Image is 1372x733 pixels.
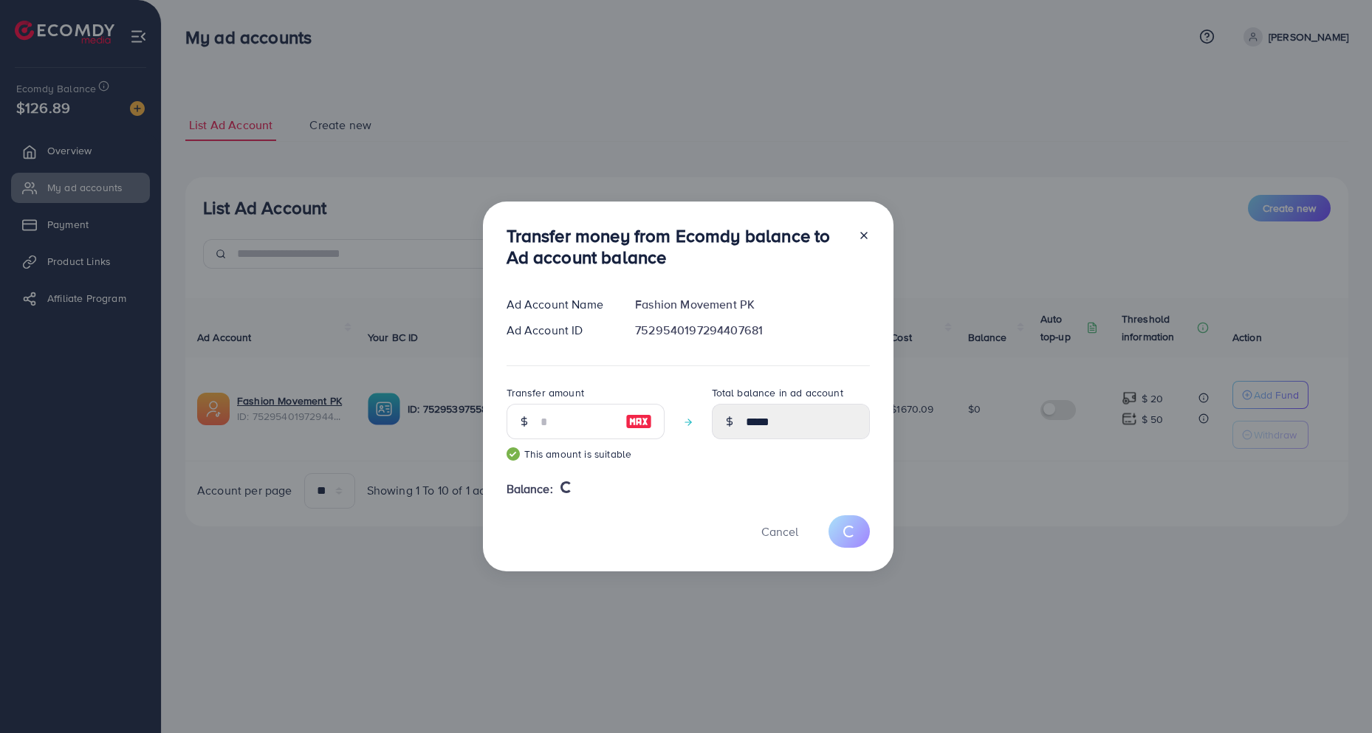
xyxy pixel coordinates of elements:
[507,447,665,461] small: This amount is suitable
[743,515,817,547] button: Cancel
[625,413,652,430] img: image
[507,385,584,400] label: Transfer amount
[507,481,553,498] span: Balance:
[1309,667,1361,722] iframe: Chat
[761,523,798,540] span: Cancel
[623,296,881,313] div: Fashion Movement PK
[507,225,846,268] h3: Transfer money from Ecomdy balance to Ad account balance
[495,296,624,313] div: Ad Account Name
[712,385,843,400] label: Total balance in ad account
[623,322,881,339] div: 7529540197294407681
[507,447,520,461] img: guide
[495,322,624,339] div: Ad Account ID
